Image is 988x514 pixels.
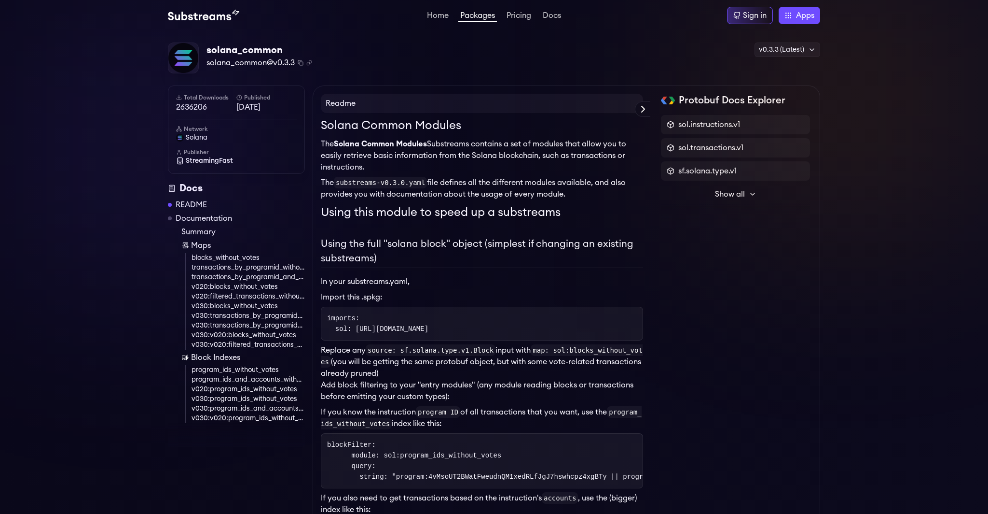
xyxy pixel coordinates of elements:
a: v020:filtered_transactions_without_votes [192,292,305,301]
div: Sign in [743,10,767,21]
a: StreamingFast [176,156,297,166]
p: Add block filtering to your "entry modules" (any module reading blocks or transactions before emi... [321,379,643,402]
h1: Solana Common Modules [321,117,643,134]
p: If you know the instruction of all transactions that you want, use the index like this: [321,406,643,429]
a: v030:transactions_by_programid_without_votes [192,311,305,321]
code: substreams-v0.3.0.yaml [334,177,427,188]
a: Sign in [727,7,773,24]
div: solana_common [206,43,312,57]
code: imports: sol: [URL][DOMAIN_NAME] [327,314,428,333]
span: Show all [715,188,745,200]
span: StreamingFast [186,156,233,166]
code: accounts [542,492,578,504]
h2: Protobuf Docs Explorer [679,94,785,107]
a: v030:v020:filtered_transactions_without_votes [192,340,305,350]
a: README [176,199,207,211]
span: sf.solana.type.v1 [678,165,737,177]
a: solana [176,133,297,143]
h6: Publisher [176,148,297,156]
span: [DATE] [236,101,297,113]
a: Docs [541,12,563,21]
code: program_ids_without_votes [321,406,642,429]
li: Import this .spkg: [321,291,643,303]
img: Protobuf [661,97,675,104]
code: program ID [416,406,460,418]
a: Block Indexes [181,352,305,363]
img: Package Logo [168,43,198,73]
h1: Using this module to speed up a substreams [321,204,643,221]
a: v030:blocks_without_votes [192,301,305,311]
a: v020:program_ids_without_votes [192,385,305,394]
a: v030:program_ids_and_accounts_without_votes [192,404,305,414]
p: The Substreams contains a set of modules that allow you to easily retrieve basic information from... [321,138,643,173]
a: v030:v020:program_ids_without_votes [192,414,305,423]
img: Block Index icon [181,354,189,361]
a: Documentation [176,213,232,224]
button: Copy .spkg link to clipboard [306,60,312,66]
p: In your substreams.yaml, [321,276,643,287]
span: solana_common@v0.3.3 [206,57,295,69]
a: Home [425,12,451,21]
span: solana [186,133,207,143]
h6: Total Downloads [176,94,236,101]
span: 2636206 [176,101,236,113]
code: blockFilter: module: sol:program_ids_without_votes query: string: "program:4vMsoUT2BWatFweudnQM1x... [327,441,838,481]
a: program_ids_without_votes [192,365,305,375]
a: transactions_by_programid_without_votes [192,263,305,272]
div: v0.3.3 (Latest) [755,43,820,57]
h4: Readme [321,94,643,113]
h6: Network [176,125,297,133]
a: transactions_by_programid_and_account_without_votes [192,272,305,282]
a: Pricing [505,12,533,21]
strong: Solana Common Modules [334,140,427,148]
a: v030:program_ids_without_votes [192,394,305,404]
a: program_ids_and_accounts_without_votes [192,375,305,385]
a: blocks_without_votes [192,253,305,263]
a: Packages [458,12,497,22]
h2: Using the full "solana block" object (simplest if changing an existing substreams) [321,237,643,268]
span: Apps [796,10,814,21]
code: map: sol:blocks_without_votes [321,344,643,368]
img: Map icon [181,242,189,249]
div: Docs [168,182,305,195]
a: v030:transactions_by_programid_and_account_without_votes [192,321,305,330]
a: Maps [181,240,305,251]
p: The file defines all the different modules available, and also provides you with documentation ab... [321,177,643,200]
p: Replace any input with (you will be getting the same protobuf object, but with some vote-related ... [321,344,643,379]
h6: Published [236,94,297,101]
code: source: sf.solana.type.v1.Block [366,344,495,356]
span: sol.instructions.v1 [678,119,740,130]
span: sol.transactions.v1 [678,142,743,154]
button: Copy package name and version [298,60,303,66]
a: v030:v020:blocks_without_votes [192,330,305,340]
a: v020:blocks_without_votes [192,282,305,292]
img: Substream's logo [168,10,239,21]
button: Show all [661,185,810,204]
img: solana [176,134,184,142]
a: Summary [181,226,305,238]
